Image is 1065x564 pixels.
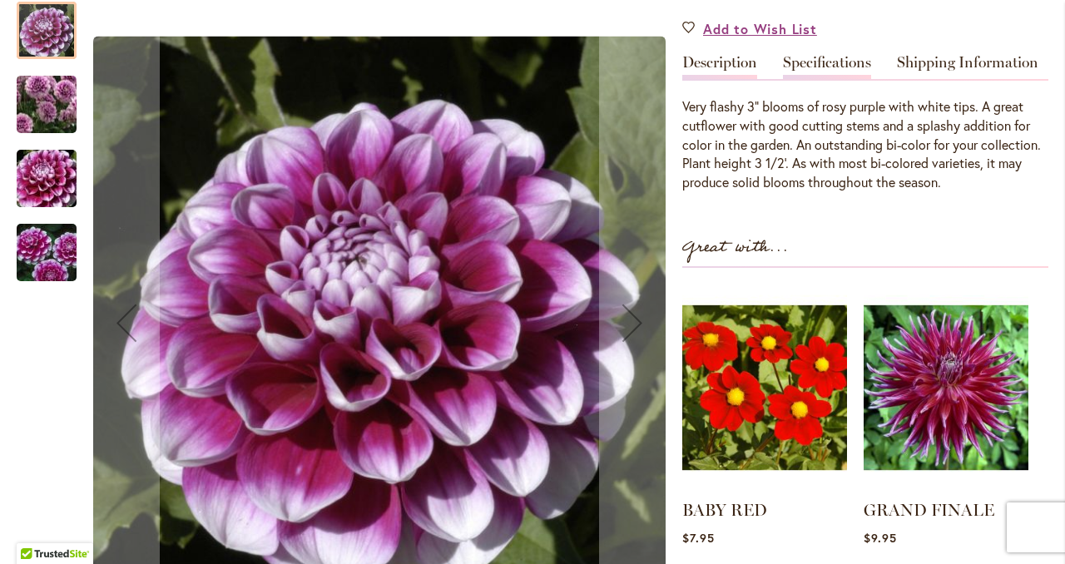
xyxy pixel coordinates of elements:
a: GRAND FINALE [864,500,994,520]
span: $7.95 [682,530,715,546]
iframe: Launch Accessibility Center [12,505,59,552]
div: B-MAN [17,207,77,281]
img: BABY RED [682,284,847,491]
span: Add to Wish List [703,19,817,38]
a: Add to Wish List [682,19,817,38]
span: $9.95 [864,530,897,546]
div: B-MAN [17,133,93,207]
img: GRAND FINALE [864,284,1028,491]
div: Detailed Product Info [682,55,1048,192]
strong: Great with... [682,234,789,261]
div: B-MAN [17,59,93,133]
a: Shipping Information [897,55,1038,79]
div: Very flashy 3" blooms of rosy purple with white tips. A great cutflower with good cutting stems a... [682,97,1048,192]
a: Description [682,55,757,79]
a: BABY RED [682,500,767,520]
a: Specifications [783,55,871,79]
